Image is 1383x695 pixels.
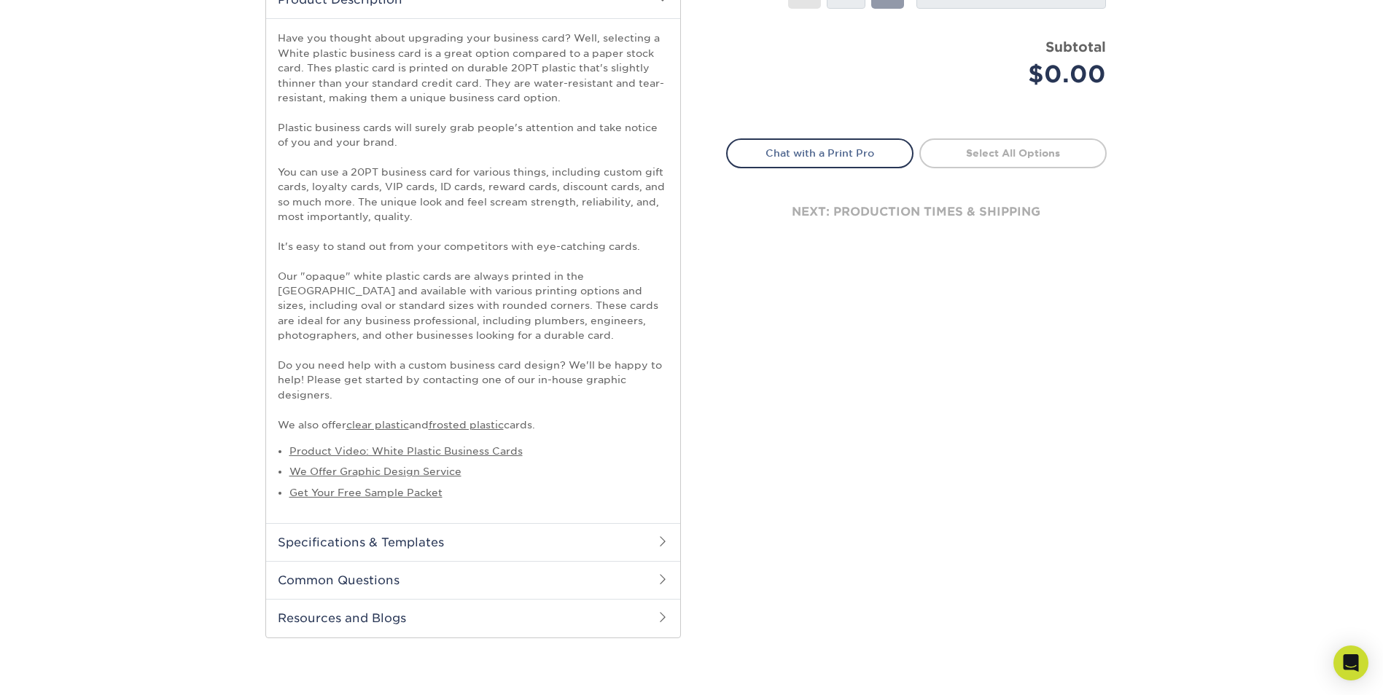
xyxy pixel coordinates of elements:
p: Have you thought about upgrading your business card? Well, selecting a White plastic business car... [278,31,669,432]
div: next: production times & shipping [726,168,1107,256]
h2: Resources and Blogs [266,599,680,637]
h2: Specifications & Templates [266,523,680,561]
a: clear plastic [346,419,409,431]
a: Select All Options [919,138,1107,168]
a: Chat with a Print Pro [726,138,913,168]
div: Open Intercom Messenger [1333,645,1368,680]
div: $0.00 [927,57,1106,92]
a: We Offer Graphic Design Service [289,466,461,477]
a: Get Your Free Sample Packet [289,487,443,498]
a: Product Video: White Plastic Business Cards [289,445,523,457]
h2: Common Questions [266,561,680,599]
a: frosted plastic [429,419,504,431]
strong: Subtotal [1045,39,1106,55]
